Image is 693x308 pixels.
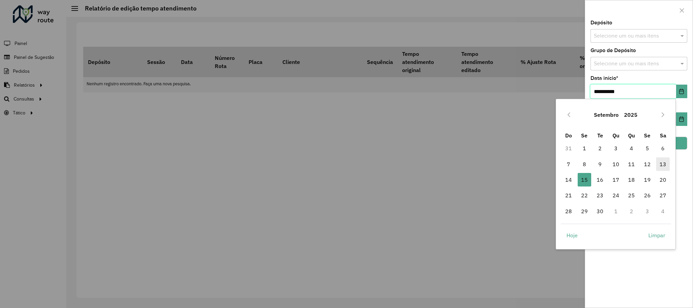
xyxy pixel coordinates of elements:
[591,46,636,54] label: Grupo de Depósito
[656,141,670,155] span: 6
[592,203,608,219] td: 30
[655,172,671,188] td: 20
[608,203,624,219] td: 1
[561,156,577,172] td: 7
[577,203,593,219] td: 29
[577,172,593,188] td: 15
[624,203,640,219] td: 2
[640,172,655,188] td: 19
[625,141,638,155] span: 4
[593,173,607,186] span: 16
[640,140,655,156] td: 5
[591,107,621,123] button: Choose Month
[643,228,671,242] button: Limpar
[562,157,575,171] span: 7
[556,99,676,249] div: Choose Date
[655,140,671,156] td: 6
[640,156,655,172] td: 12
[655,156,671,172] td: 13
[624,140,640,156] td: 4
[597,132,603,139] span: Te
[621,107,640,123] button: Choose Year
[592,188,608,203] td: 23
[644,132,650,139] span: Se
[608,156,624,172] td: 10
[608,140,624,156] td: 3
[561,172,577,188] td: 14
[676,112,687,126] button: Choose Date
[640,188,655,203] td: 26
[656,157,670,171] span: 13
[577,140,593,156] td: 1
[641,157,654,171] span: 12
[562,204,575,218] span: 28
[577,188,593,203] td: 22
[625,173,638,186] span: 18
[625,189,638,202] span: 25
[591,19,612,27] label: Depósito
[578,204,591,218] span: 29
[624,188,640,203] td: 25
[567,231,578,239] span: Hoje
[676,85,687,98] button: Choose Date
[656,173,670,186] span: 20
[628,132,635,139] span: Qu
[562,189,575,202] span: 21
[648,231,665,239] span: Limpar
[561,203,577,219] td: 28
[592,156,608,172] td: 9
[624,172,640,188] td: 18
[609,173,623,186] span: 17
[578,141,591,155] span: 1
[641,141,654,155] span: 5
[562,173,575,186] span: 14
[656,189,670,202] span: 27
[660,132,666,139] span: Sa
[641,173,654,186] span: 19
[609,189,623,202] span: 24
[591,74,618,82] label: Data início
[608,172,624,188] td: 17
[578,157,591,171] span: 8
[593,189,607,202] span: 23
[593,157,607,171] span: 9
[578,189,591,202] span: 22
[563,109,574,120] button: Previous Month
[641,189,654,202] span: 26
[624,156,640,172] td: 11
[565,132,572,139] span: Do
[613,132,619,139] span: Qu
[592,172,608,188] td: 16
[640,203,655,219] td: 3
[609,157,623,171] span: 10
[593,204,607,218] span: 30
[578,173,591,186] span: 15
[561,228,583,242] button: Hoje
[655,188,671,203] td: 27
[625,157,638,171] span: 11
[577,156,593,172] td: 8
[608,188,624,203] td: 24
[592,140,608,156] td: 2
[657,109,668,120] button: Next Month
[593,141,607,155] span: 2
[609,141,623,155] span: 3
[655,203,671,219] td: 4
[581,132,587,139] span: Se
[561,140,577,156] td: 31
[561,188,577,203] td: 21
